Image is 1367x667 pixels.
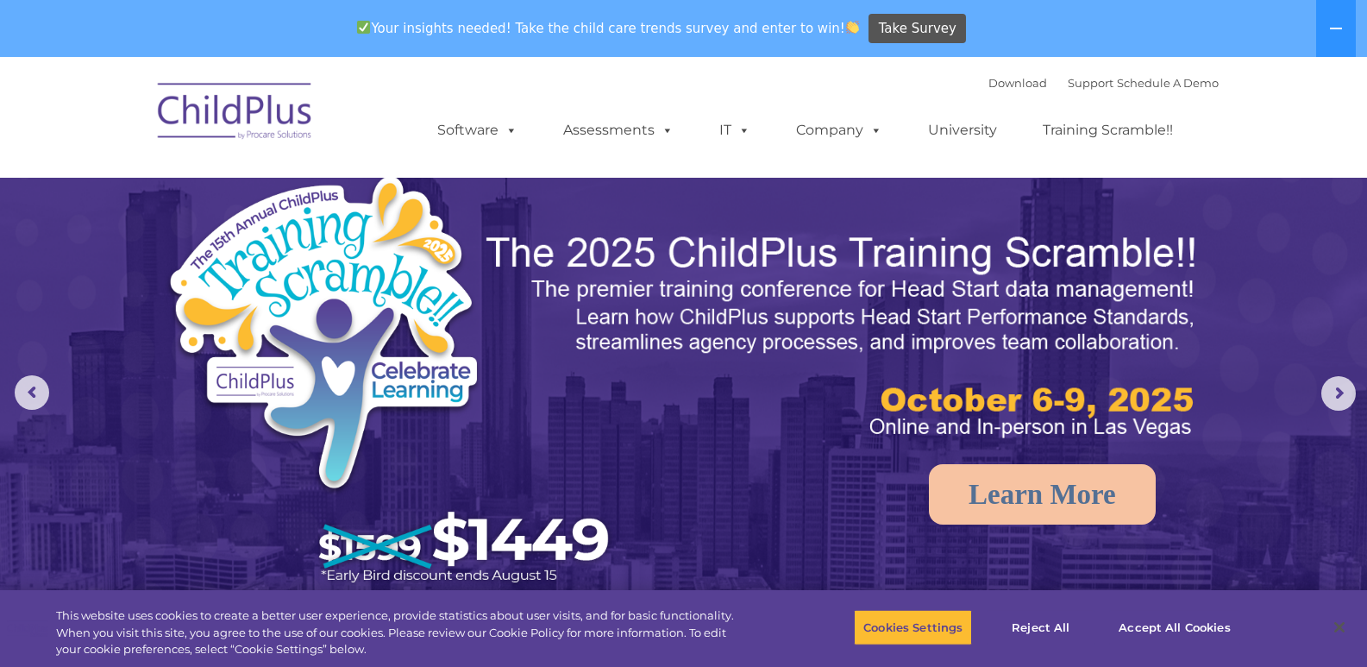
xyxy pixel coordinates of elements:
font: | [988,76,1219,90]
img: 👏 [846,21,859,34]
button: Close [1320,608,1358,646]
button: Reject All [987,609,1094,645]
img: ChildPlus by Procare Solutions [149,71,322,157]
span: Your insights needed! Take the child care trends survey and enter to win! [350,11,867,45]
a: Support [1068,76,1113,90]
img: ✅ [357,21,370,34]
a: Take Survey [868,14,966,44]
a: Assessments [546,113,691,148]
a: University [911,113,1014,148]
a: Software [420,113,535,148]
button: Cookies Settings [854,609,972,645]
a: IT [702,113,768,148]
a: Schedule A Demo [1117,76,1219,90]
div: This website uses cookies to create a better user experience, provide statistics about user visit... [56,607,752,658]
button: Accept All Cookies [1109,609,1239,645]
span: Take Survey [879,14,956,44]
a: Training Scramble!! [1025,113,1190,148]
a: Download [988,76,1047,90]
span: Last name [240,114,292,127]
a: Company [779,113,900,148]
span: Phone number [240,185,313,198]
a: Learn More [929,464,1156,525]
